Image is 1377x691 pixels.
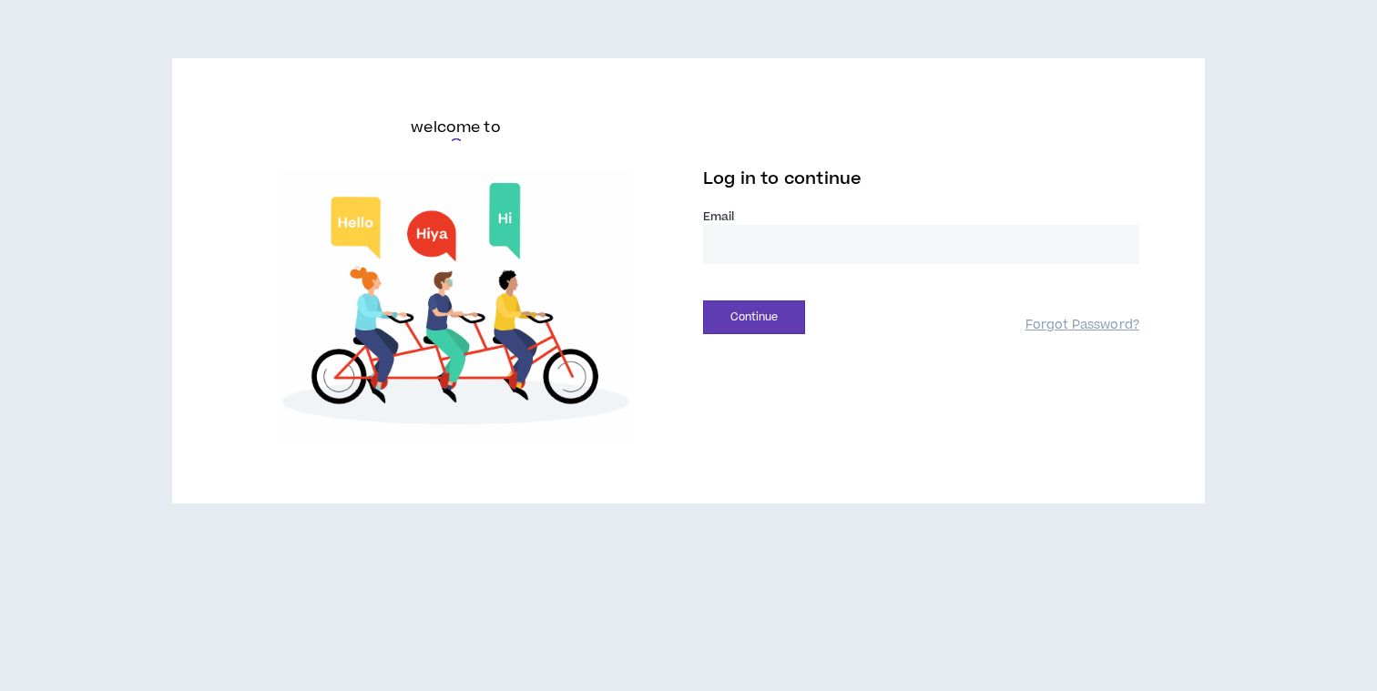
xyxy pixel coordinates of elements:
[1025,317,1139,334] a: Forgot Password?
[703,208,1139,225] label: Email
[703,300,805,334] button: Continue
[411,117,501,138] h6: welcome to
[703,168,862,190] span: Log in to continue
[238,169,674,445] img: Welcome to Wripple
